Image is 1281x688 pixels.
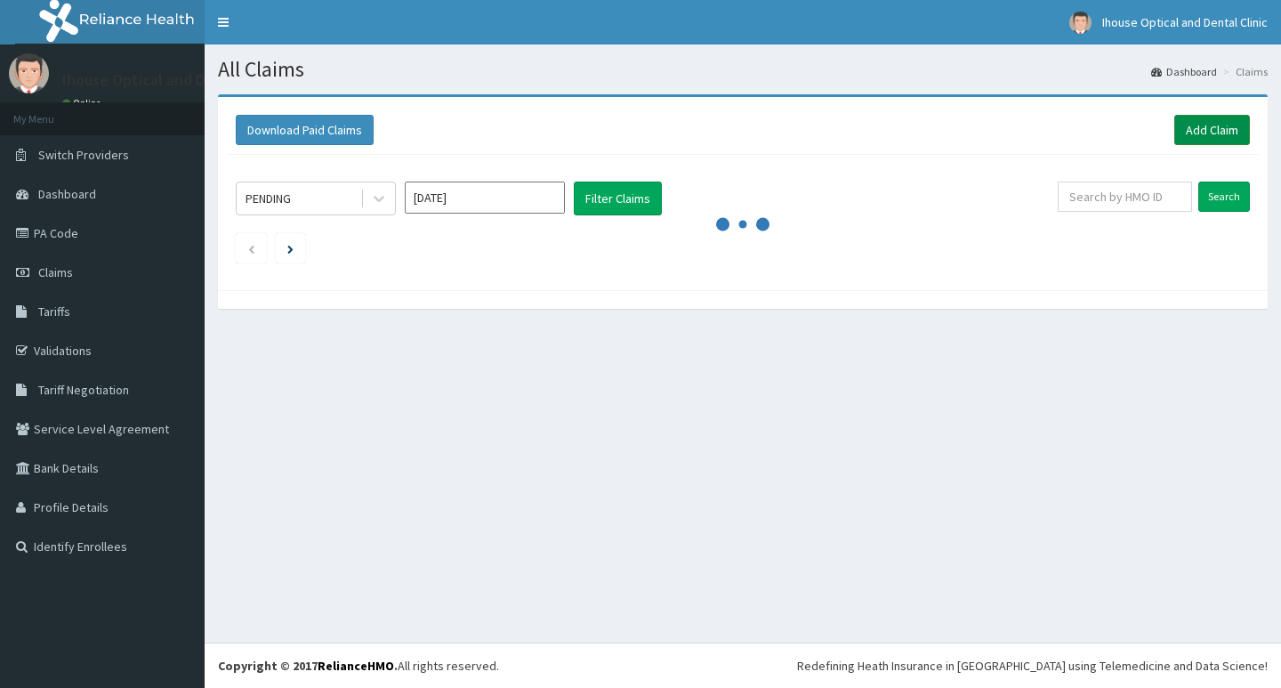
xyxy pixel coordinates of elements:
[218,58,1268,81] h1: All Claims
[246,190,291,207] div: PENDING
[38,264,73,280] span: Claims
[318,658,394,674] a: RelianceHMO
[405,182,565,214] input: Select Month and Year
[236,115,374,145] button: Download Paid Claims
[1198,182,1250,212] input: Search
[62,72,284,88] p: Ihouse Optical and Dental Clinic
[9,53,49,93] img: User Image
[797,657,1268,675] div: Redefining Heath Insurance in [GEOGRAPHIC_DATA] using Telemedicine and Data Science!
[1102,14,1268,30] span: Ihouse Optical and Dental Clinic
[205,643,1281,688] footer: All rights reserved.
[38,382,129,398] span: Tariff Negotiation
[62,97,105,109] a: Online
[1058,182,1192,212] input: Search by HMO ID
[716,198,769,251] svg: audio-loading
[1069,12,1092,34] img: User Image
[38,147,129,163] span: Switch Providers
[218,658,398,674] strong: Copyright © 2017 .
[38,304,70,320] span: Tariffs
[1151,64,1217,79] a: Dashboard
[287,240,294,256] a: Next page
[574,182,662,215] button: Filter Claims
[1219,64,1268,79] li: Claims
[38,186,96,202] span: Dashboard
[247,240,255,256] a: Previous page
[1174,115,1250,145] a: Add Claim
